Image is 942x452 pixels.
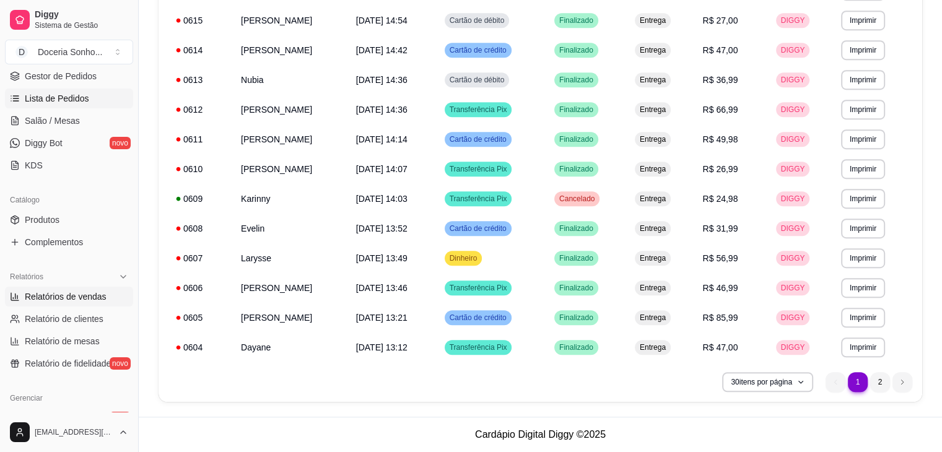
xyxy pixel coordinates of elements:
[5,5,133,35] a: DiggySistema de Gestão
[5,66,133,86] a: Gestor de Pedidos
[233,243,349,273] td: Larysse
[25,159,43,172] span: KDS
[870,372,890,392] li: pagination item 2
[447,224,509,233] span: Cartão de crédito
[702,15,738,25] span: R$ 27,00
[637,105,668,115] span: Entrega
[778,194,808,204] span: DIGGY
[841,159,885,179] button: Imprimir
[778,134,808,144] span: DIGGY
[176,14,226,27] div: 0615
[637,75,668,85] span: Entrega
[233,184,349,214] td: Karinny
[637,164,668,174] span: Entrega
[176,341,226,354] div: 0604
[557,164,596,174] span: Finalizado
[356,224,408,233] span: [DATE] 13:52
[557,194,597,204] span: Cancelado
[702,45,738,55] span: R$ 47,00
[702,105,738,115] span: R$ 66,99
[841,308,885,328] button: Imprimir
[447,45,509,55] span: Cartão de crédito
[176,311,226,324] div: 0605
[233,303,349,332] td: [PERSON_NAME]
[557,105,596,115] span: Finalizado
[778,313,808,323] span: DIGGY
[176,222,226,235] div: 0608
[557,342,596,352] span: Finalizado
[637,224,668,233] span: Entrega
[841,40,885,60] button: Imprimir
[5,210,133,230] a: Produtos
[5,133,133,153] a: Diggy Botnovo
[637,313,668,323] span: Entrega
[637,45,668,55] span: Entrega
[447,164,510,174] span: Transferência Pix
[233,65,349,95] td: Nubia
[176,282,226,294] div: 0606
[778,75,808,85] span: DIGGY
[356,194,408,204] span: [DATE] 14:03
[233,332,349,362] td: Dayane
[447,313,509,323] span: Cartão de crédito
[25,290,107,303] span: Relatórios de vendas
[10,272,43,282] span: Relatórios
[892,372,912,392] li: next page button
[233,214,349,243] td: Evelin
[233,95,349,124] td: [PERSON_NAME]
[5,111,133,131] a: Salão / Mesas
[841,129,885,149] button: Imprimir
[176,133,226,146] div: 0611
[557,134,596,144] span: Finalizado
[841,278,885,298] button: Imprimir
[356,134,408,144] span: [DATE] 14:14
[637,253,668,263] span: Entrega
[702,134,738,144] span: R$ 49,98
[15,46,28,58] span: D
[841,11,885,30] button: Imprimir
[233,124,349,154] td: [PERSON_NAME]
[356,75,408,85] span: [DATE] 14:36
[557,75,596,85] span: Finalizado
[447,253,480,263] span: Dinheiro
[447,75,507,85] span: Cartão de débito
[25,236,83,248] span: Complementos
[176,193,226,205] div: 0609
[5,331,133,351] a: Relatório de mesas
[778,283,808,293] span: DIGGY
[557,283,596,293] span: Finalizado
[702,253,738,263] span: R$ 56,99
[5,388,133,408] div: Gerenciar
[5,417,133,447] button: [EMAIL_ADDRESS][DOMAIN_NAME]
[841,70,885,90] button: Imprimir
[38,46,102,58] div: Doceria Sonho ...
[5,40,133,64] button: Select a team
[233,273,349,303] td: [PERSON_NAME]
[176,252,226,264] div: 0607
[557,45,596,55] span: Finalizado
[233,6,349,35] td: [PERSON_NAME]
[25,115,80,127] span: Salão / Mesas
[778,342,808,352] span: DIGGY
[356,313,408,323] span: [DATE] 13:21
[557,313,596,323] span: Finalizado
[637,194,668,204] span: Entrega
[702,342,738,352] span: R$ 47,00
[702,164,738,174] span: R$ 26,99
[25,92,89,105] span: Lista de Pedidos
[447,194,510,204] span: Transferência Pix
[25,70,97,82] span: Gestor de Pedidos
[35,9,128,20] span: Diggy
[233,154,349,184] td: [PERSON_NAME]
[841,219,885,238] button: Imprimir
[841,100,885,120] button: Imprimir
[778,15,808,25] span: DIGGY
[702,194,738,204] span: R$ 24,98
[25,214,59,226] span: Produtos
[25,313,103,325] span: Relatório de clientes
[702,224,738,233] span: R$ 31,99
[25,335,100,347] span: Relatório de mesas
[176,103,226,116] div: 0612
[176,74,226,86] div: 0613
[637,342,668,352] span: Entrega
